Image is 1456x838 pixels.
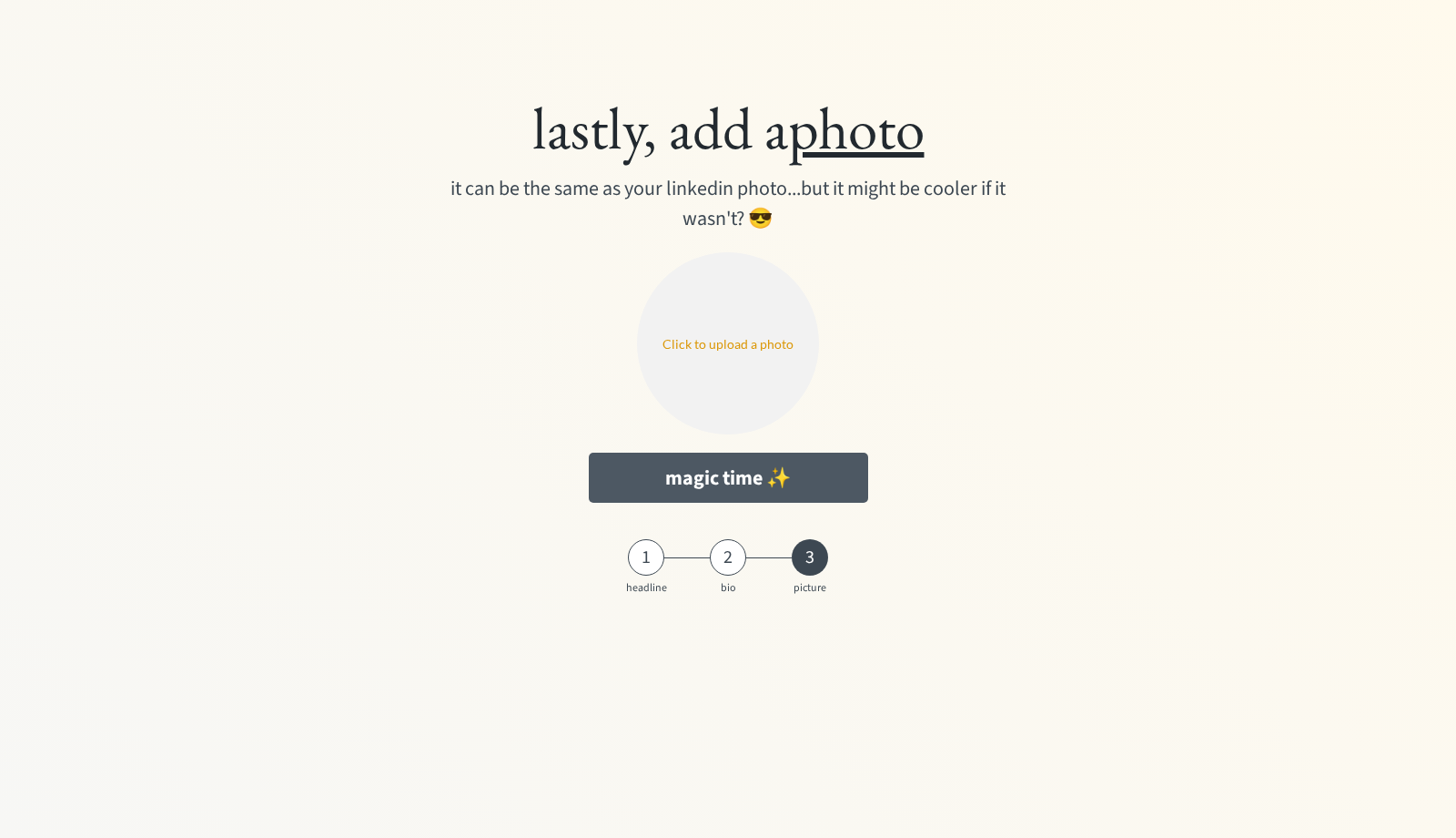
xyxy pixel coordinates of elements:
[710,547,746,568] div: 2
[788,89,925,166] u: photo
[420,174,1035,234] div: it can be the same as your linkedin photo...but it might be cooler if it wasn't? 😎
[589,453,868,503] button: magic time ✨
[623,582,669,595] div: headline
[787,582,833,595] div: picture
[705,582,751,595] div: bio
[792,547,828,568] div: 3
[178,91,1278,165] div: lastly, add a
[628,547,664,568] div: 1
